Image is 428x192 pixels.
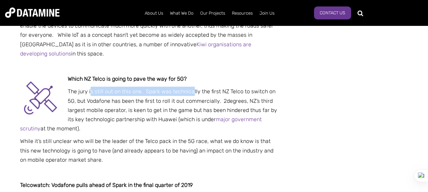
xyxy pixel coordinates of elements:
[141,4,167,22] a: About Us
[20,78,61,118] img: Satellite
[20,87,278,133] p: The jury is still out on this one. Spark was technically the first NZ Telco to switch on 5G, but ...
[228,4,256,22] a: Resources
[314,6,351,19] a: Contact Us
[167,4,197,22] a: What We Do
[197,4,228,22] a: Our Projects
[20,41,251,57] a: Kiwi organisations are developing solutions
[5,7,60,18] img: Datamine
[20,182,193,188] strong: Telcowatch: Vodafone pulls ahead of Spark in the final quarter of 2019
[256,4,278,22] a: Join Us
[20,137,278,164] p: While it’s still unclear who will be the leader of the Telco pack in the 5G race, what we do know...
[68,76,187,82] strong: Which NZ Telco is going to pave the way for 5G?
